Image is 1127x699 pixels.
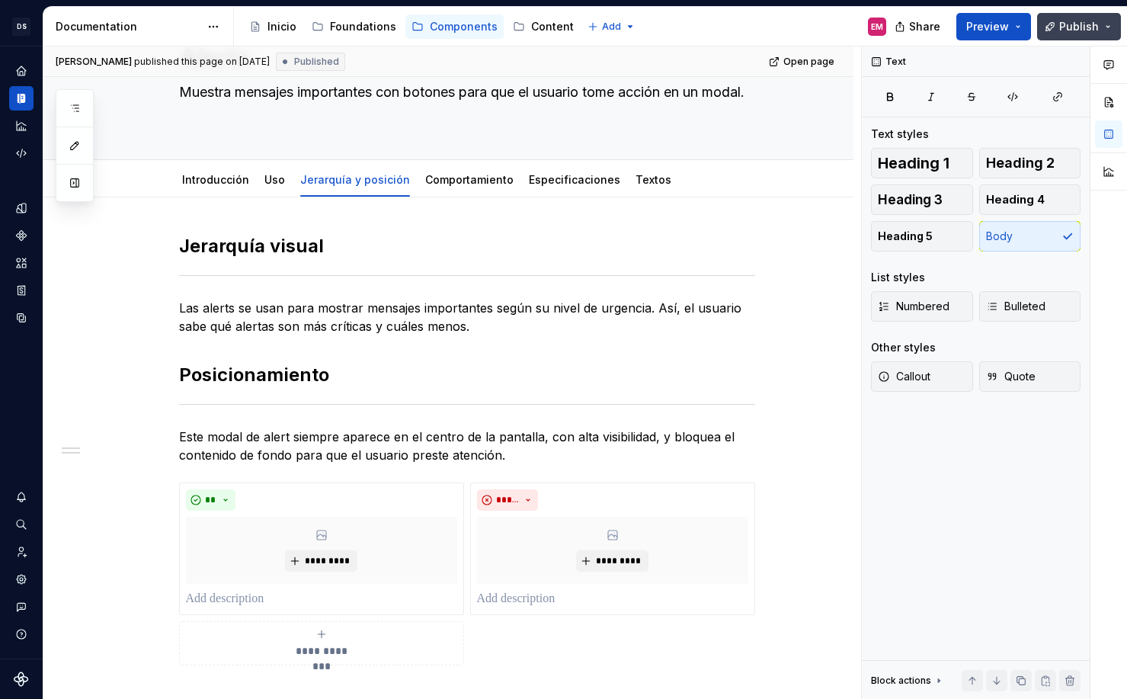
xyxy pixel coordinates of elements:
div: Block actions [871,670,945,691]
div: Text styles [871,127,929,142]
span: Quote [986,369,1036,384]
span: Heading 1 [878,156,949,171]
button: Share [887,13,950,40]
a: Analytics [9,114,34,138]
button: Heading 5 [871,221,973,252]
a: Invite team [9,540,34,564]
div: EM [871,21,883,33]
button: Add [583,16,640,37]
a: Components [405,14,504,39]
a: Uso [264,173,285,186]
a: Code automation [9,141,34,165]
div: DS [12,18,30,36]
a: Textos [636,173,671,186]
span: Bulleted [986,299,1045,314]
span: Published [294,56,339,68]
div: Textos [629,163,677,195]
a: Foundations [306,14,402,39]
div: Introducción [176,163,255,195]
div: Content [531,19,574,34]
a: Especificaciones [529,173,620,186]
button: Heading 3 [871,184,973,215]
a: Storybook stories [9,278,34,303]
span: Preview [966,19,1009,34]
a: Settings [9,567,34,592]
button: Heading 2 [979,148,1081,178]
a: Open page [764,51,841,72]
a: Components [9,223,34,248]
button: Bulleted [979,291,1081,322]
svg: Supernova Logo [14,672,29,687]
button: Numbered [871,291,973,322]
button: Heading 4 [979,184,1081,215]
div: Comportamiento [419,163,520,195]
a: Data sources [9,306,34,330]
a: Introducción [182,173,249,186]
span: Share [909,19,940,34]
span: Heading 5 [878,229,933,244]
div: Uso [258,163,291,195]
span: Heading 2 [986,156,1055,171]
div: List styles [871,270,925,285]
a: Jerarquía y posición [300,173,410,186]
span: Add [602,21,621,33]
button: Publish [1037,13,1121,40]
button: Notifications [9,485,34,509]
div: Jerarquía y posición [294,163,416,195]
a: Inicio [243,14,303,39]
span: Publish [1059,19,1099,34]
button: Quote [979,361,1081,392]
a: Documentation [9,86,34,111]
span: Heading 4 [986,192,1045,207]
div: Inicio [267,19,296,34]
a: Content [507,14,580,39]
div: published this page on [DATE] [134,56,270,68]
span: Open page [783,56,834,68]
a: Home [9,59,34,83]
button: Callout [871,361,973,392]
button: Contact support [9,595,34,619]
div: Documentation [56,19,200,34]
span: Callout [878,369,930,384]
span: Heading 3 [878,192,943,207]
span: [PERSON_NAME] [56,56,132,68]
button: Search ⌘K [9,512,34,537]
p: Este modal de alert siempre aparece en el centro de la pantalla, con alta visibilidad, y bloquea ... [179,428,755,464]
div: Components [430,19,498,34]
h2: Posicionamiento [179,363,755,387]
div: Foundations [330,19,396,34]
div: Block actions [871,675,931,687]
a: Design tokens [9,196,34,220]
a: Assets [9,251,34,275]
div: Page tree [243,11,580,42]
a: Comportamiento [425,173,514,186]
textarea: Muestra mensajes importantes con botones para que el usuario tome acción en un modal. [176,80,752,123]
button: Preview [956,13,1031,40]
button: DS [3,10,40,43]
h2: Jerarquía visual [179,234,755,258]
button: Heading 1 [871,148,973,178]
div: Other styles [871,340,936,355]
span: Numbered [878,299,949,314]
div: Especificaciones [523,163,626,195]
p: Las alerts se usan para mostrar mensajes importantes según su nivel de urgencia. Así, el usuario ... [179,299,755,335]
